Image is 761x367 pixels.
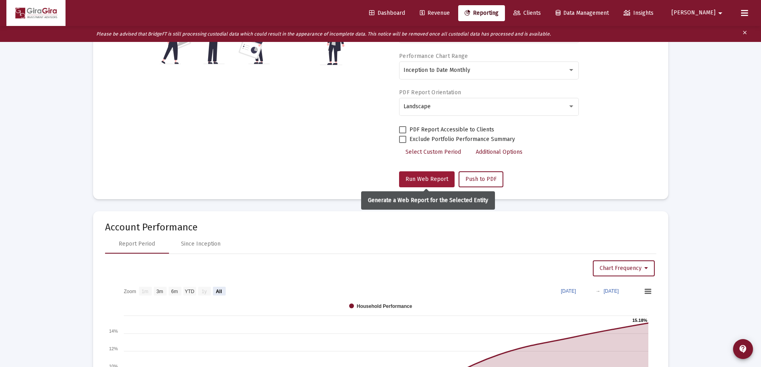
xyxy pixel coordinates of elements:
[399,171,455,187] button: Run Web Report
[617,5,660,21] a: Insights
[216,288,222,294] text: All
[513,10,541,16] span: Clients
[459,171,503,187] button: Push to PDF
[403,67,470,73] span: Inception to Date Monthly
[465,10,499,16] span: Reporting
[507,5,547,21] a: Clients
[405,176,448,183] span: Run Web Report
[405,149,461,155] span: Select Custom Period
[561,288,576,294] text: [DATE]
[369,10,405,16] span: Dashboard
[549,5,615,21] a: Data Management
[476,149,523,155] span: Additional Options
[181,240,221,248] div: Since Inception
[596,288,600,294] text: →
[632,318,648,323] text: 15.18%
[109,329,117,333] text: 14%
[662,5,735,21] button: [PERSON_NAME]
[171,288,178,294] text: 6m
[465,176,497,183] span: Push to PDF
[715,5,725,21] mat-icon: arrow_drop_down
[399,89,461,96] label: PDF Report Orientation
[600,265,648,272] span: Chart Frequency
[105,223,656,231] mat-card-title: Account Performance
[556,10,609,16] span: Data Management
[119,240,155,248] div: Report Period
[357,304,412,309] text: Household Performance
[624,10,654,16] span: Insights
[399,53,468,60] label: Performance Chart Range
[96,31,551,37] i: Please be advised that BridgeFT is still processing custodial data which could result in the appe...
[409,125,494,135] span: PDF Report Accessible to Clients
[403,103,431,110] span: Landscape
[141,288,148,294] text: 1m
[124,288,136,294] text: Zoom
[109,346,117,351] text: 12%
[413,5,456,21] a: Revenue
[593,260,655,276] button: Chart Frequency
[201,288,207,294] text: 1y
[672,10,715,16] span: [PERSON_NAME]
[604,288,619,294] text: [DATE]
[185,288,194,294] text: YTD
[156,288,163,294] text: 3m
[12,5,60,21] img: Dashboard
[458,5,505,21] a: Reporting
[363,5,411,21] a: Dashboard
[409,135,515,144] span: Exclude Portfolio Performance Summary
[742,28,748,40] mat-icon: clear
[738,344,748,354] mat-icon: contact_support
[420,10,450,16] span: Revenue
